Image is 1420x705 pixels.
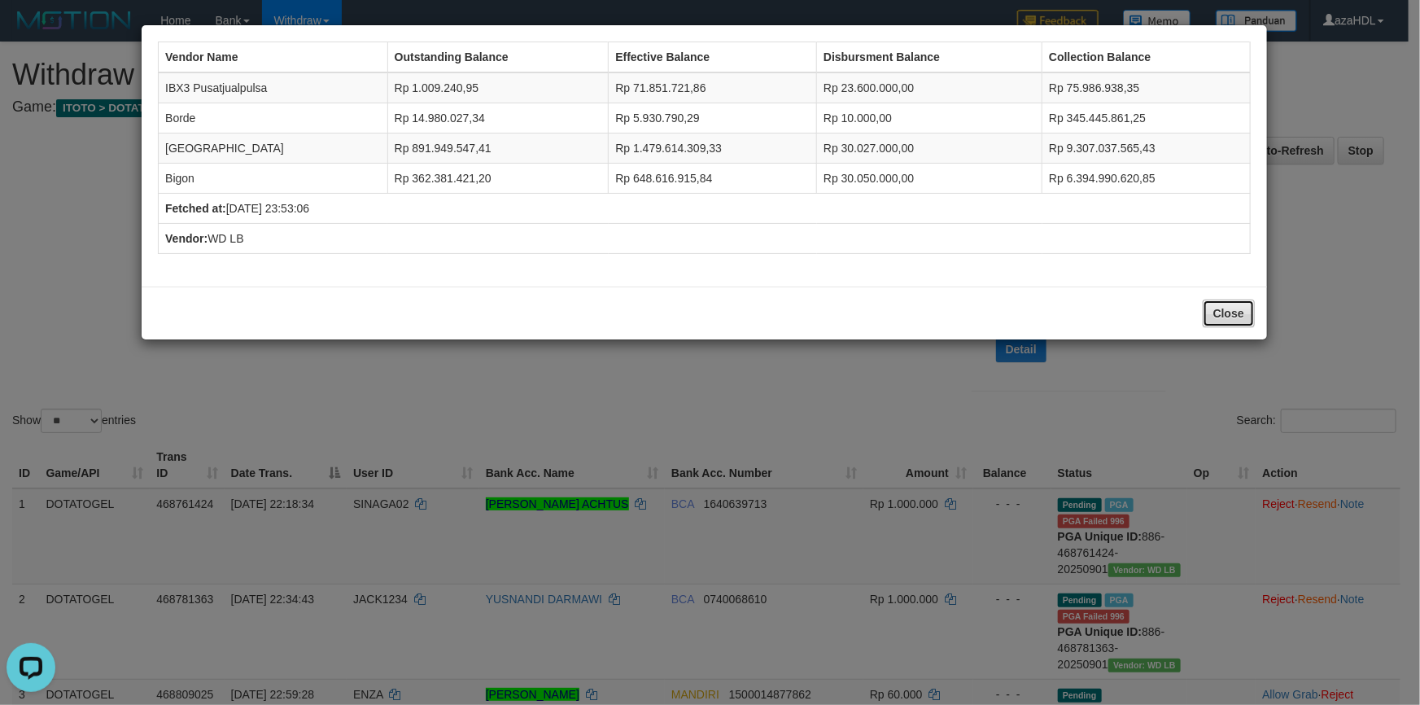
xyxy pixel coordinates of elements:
[609,42,817,73] th: Effective Balance
[1203,300,1255,327] button: Close
[159,72,388,103] td: IBX3 Pusatjualpulsa
[1042,134,1251,164] td: Rp 9.307.037.565,43
[159,194,1251,224] td: [DATE] 23:53:06
[159,134,388,164] td: [GEOGRAPHIC_DATA]
[159,42,388,73] th: Vendor Name
[7,7,55,55] button: Open LiveChat chat widget
[159,164,388,194] td: Bigon
[609,134,817,164] td: Rp 1.479.614.309,33
[609,164,817,194] td: Rp 648.616.915,84
[817,164,1042,194] td: Rp 30.050.000,00
[159,224,1251,254] td: WD LB
[159,103,388,134] td: Borde
[387,72,609,103] td: Rp 1.009.240,95
[817,42,1042,73] th: Disbursment Balance
[817,72,1042,103] td: Rp 23.600.000,00
[387,134,609,164] td: Rp 891.949.547,41
[1042,103,1251,134] td: Rp 345.445.861,25
[1042,72,1251,103] td: Rp 75.986.938,35
[165,232,208,245] b: Vendor:
[387,164,609,194] td: Rp 362.381.421,20
[817,103,1042,134] td: Rp 10.000,00
[609,72,817,103] td: Rp 71.851.721,86
[387,42,609,73] th: Outstanding Balance
[387,103,609,134] td: Rp 14.980.027,34
[1042,164,1251,194] td: Rp 6.394.990.620,85
[817,134,1042,164] td: Rp 30.027.000,00
[165,202,226,215] b: Fetched at:
[1042,42,1251,73] th: Collection Balance
[609,103,817,134] td: Rp 5.930.790,29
